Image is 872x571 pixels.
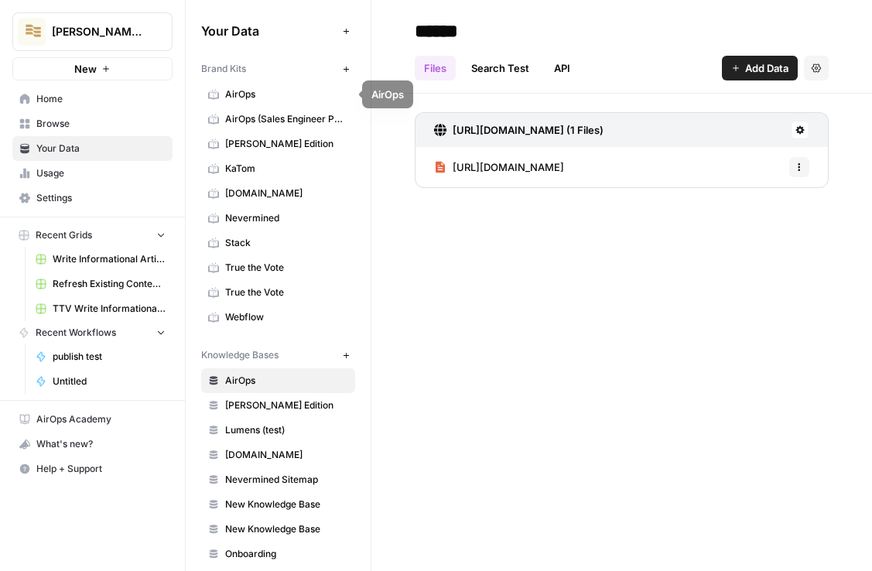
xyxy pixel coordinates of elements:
a: Lumens (test) [201,418,355,443]
a: Nevermined [201,206,355,231]
a: New Knowledge Base [201,517,355,542]
span: Usage [36,166,166,180]
a: [PERSON_NAME] Edition [201,393,355,418]
span: Webflow [225,310,348,324]
a: Files [415,56,456,80]
a: True the Vote [201,255,355,280]
a: Onboarding [201,542,355,566]
span: [PERSON_NAME]'s AirCraft [52,24,145,39]
span: [PERSON_NAME] Edition [225,398,348,412]
span: Your Data [201,22,337,40]
span: AirOps (Sales Engineer POV) [225,112,348,126]
span: Add Data [745,60,788,76]
span: Recent Workflows [36,326,116,340]
a: Stack [201,231,355,255]
span: AirOps [225,87,348,101]
a: Home [12,87,173,111]
a: Nevermined Sitemap [201,467,355,492]
a: AirOps (Sales Engineer POV) [201,107,355,132]
a: Your Data [12,136,173,161]
button: Recent Workflows [12,321,173,344]
span: Your Data [36,142,166,156]
span: Help + Support [36,462,166,476]
a: Webflow [201,305,355,330]
span: AirOps [225,374,348,388]
span: Settings [36,191,166,205]
a: True the Vote [201,280,355,305]
button: What's new? [12,432,173,456]
span: Home [36,92,166,106]
span: Knowledge Bases [201,348,279,362]
span: New Knowledge Base [225,522,348,536]
span: AirOps Academy [36,412,166,426]
a: [PERSON_NAME] Edition [201,132,355,156]
span: True the Vote [225,261,348,275]
a: KaTom [201,156,355,181]
a: [DOMAIN_NAME] [201,181,355,206]
span: Stack [225,236,348,250]
a: Settings [12,186,173,210]
a: AirOps [201,82,355,107]
a: Usage [12,161,173,186]
button: Recent Grids [12,224,173,247]
span: Browse [36,117,166,131]
a: Refresh Existing Content (4) [29,272,173,296]
span: True the Vote [225,285,348,299]
a: Write Informational Article [29,247,173,272]
span: Nevermined [225,211,348,225]
button: Add Data [722,56,798,80]
span: [PERSON_NAME] Edition [225,137,348,151]
img: Lily's AirCraft Logo [18,18,46,46]
a: Search Test [462,56,539,80]
a: [URL][DOMAIN_NAME] (1 Files) [434,113,604,147]
a: New Knowledge Base [201,492,355,517]
span: Untitled [53,374,166,388]
a: TTV Write Informational Article [29,296,173,321]
span: [DOMAIN_NAME] [225,186,348,200]
span: New Knowledge Base [225,497,348,511]
a: AirOps [201,368,355,393]
a: AirOps Academy [12,407,173,432]
button: Workspace: Lily's AirCraft [12,12,173,51]
span: Refresh Existing Content (4) [53,277,166,291]
span: KaTom [225,162,348,176]
h3: [URL][DOMAIN_NAME] (1 Files) [453,122,604,138]
a: API [545,56,580,80]
span: Write Informational Article [53,252,166,266]
span: publish test [53,350,166,364]
span: [URL][DOMAIN_NAME] [453,159,564,175]
span: [DOMAIN_NAME] [225,448,348,462]
span: New [74,61,97,77]
a: [DOMAIN_NAME] [201,443,355,467]
a: publish test [29,344,173,369]
a: Untitled [29,369,173,394]
span: Brand Kits [201,62,246,76]
span: Onboarding [225,547,348,561]
a: Browse [12,111,173,136]
span: Recent Grids [36,228,92,242]
button: Help + Support [12,456,173,481]
span: Nevermined Sitemap [225,473,348,487]
button: New [12,57,173,80]
a: [URL][DOMAIN_NAME] [434,147,564,187]
span: Lumens (test) [225,423,348,437]
span: TTV Write Informational Article [53,302,166,316]
div: What's new? [13,433,172,456]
